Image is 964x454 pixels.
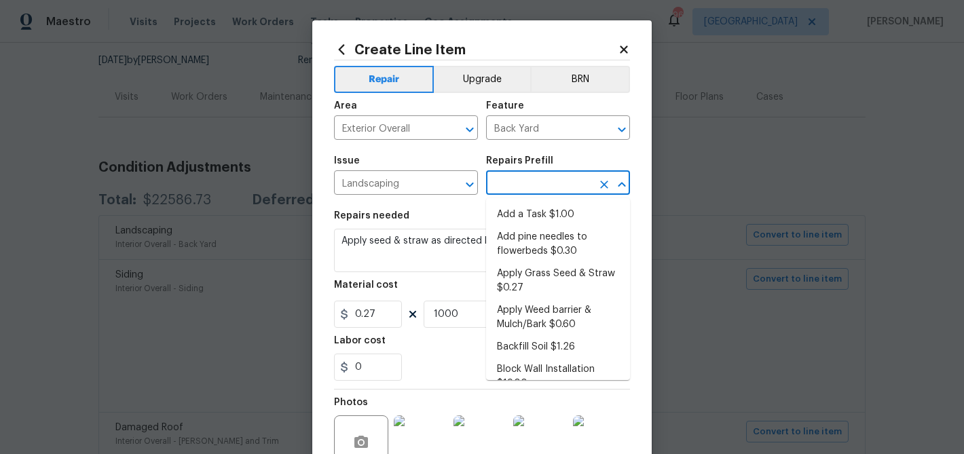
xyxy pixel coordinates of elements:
li: Add pine needles to flowerbeds $0.30 [486,226,630,263]
button: Open [612,120,631,139]
li: Block Wall Installation $19.00 [486,358,630,395]
h5: Area [334,101,357,111]
li: Apply Grass Seed & Straw $0.27 [486,263,630,299]
button: BRN [530,66,630,93]
h5: Photos [334,398,368,407]
h5: Repairs needed [334,211,409,221]
button: Close [612,175,631,194]
li: Apply Weed barrier & Mulch/Bark $0.60 [486,299,630,336]
h2: Create Line Item [334,42,618,57]
h5: Labor cost [334,336,386,345]
button: Upgrade [434,66,531,93]
textarea: Apply seed & straw as directed by the PM. [334,229,630,272]
li: Backfill Soil $1.26 [486,336,630,358]
h5: Material cost [334,280,398,290]
button: Open [460,120,479,139]
button: Open [460,175,479,194]
h5: Issue [334,156,360,166]
li: Add a Task $1.00 [486,204,630,226]
h5: Feature [486,101,524,111]
button: Repair [334,66,434,93]
h5: Repairs Prefill [486,156,553,166]
button: Clear [595,175,614,194]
